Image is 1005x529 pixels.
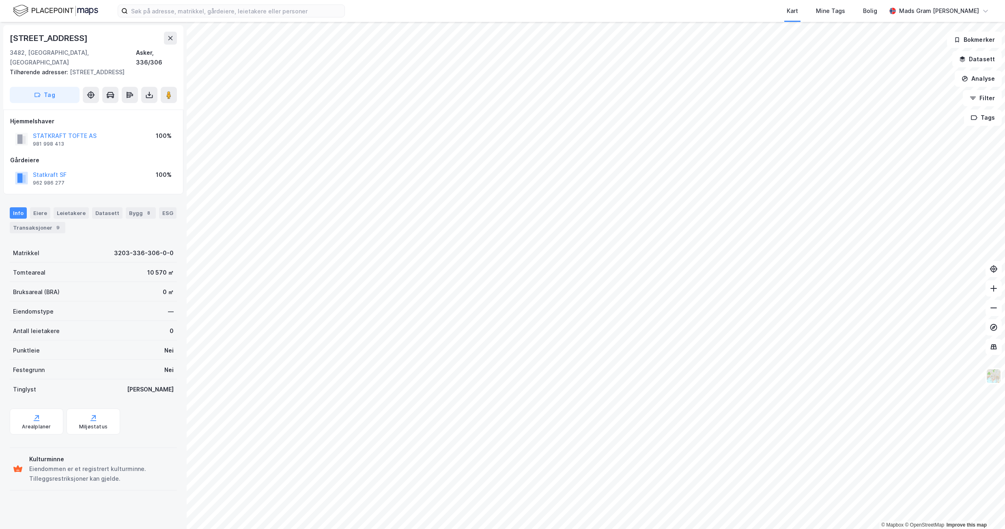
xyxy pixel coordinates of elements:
div: Arealplaner [22,424,51,430]
div: Matrikkel [13,248,39,258]
div: 3203-336-306-0-0 [114,248,174,258]
div: [STREET_ADDRESS] [10,32,89,45]
div: Hjemmelshaver [10,116,176,126]
div: Nei [164,365,174,375]
div: 100% [156,170,172,180]
button: Tag [10,87,80,103]
div: Nei [164,346,174,355]
div: Eiere [30,207,50,219]
div: [PERSON_NAME] [127,385,174,394]
div: Info [10,207,27,219]
div: 8 [144,209,153,217]
div: Eiendomstype [13,307,54,316]
div: Mads Gram [PERSON_NAME] [899,6,979,16]
div: Festegrunn [13,365,45,375]
iframe: Chat Widget [964,490,1005,529]
a: OpenStreetMap [905,522,944,528]
button: Filter [963,90,1002,106]
div: Tinglyst [13,385,36,394]
div: Kontrollprogram for chat [964,490,1005,529]
div: Bruksareal (BRA) [13,287,60,297]
div: ESG [159,207,176,219]
div: 962 986 277 [33,180,65,186]
div: Datasett [92,207,123,219]
div: Tomteareal [13,268,45,277]
div: Antall leietakere [13,326,60,336]
div: Kart [787,6,798,16]
div: Miljøstatus [79,424,108,430]
div: Gårdeiere [10,155,176,165]
div: Mine Tags [816,6,845,16]
div: Transaksjoner [10,222,65,233]
div: 10 570 ㎡ [147,268,174,277]
a: Mapbox [881,522,904,528]
div: 981 998 413 [33,141,64,147]
span: Tilhørende adresser: [10,69,70,75]
button: Analyse [955,71,1002,87]
div: 0 [170,326,174,336]
div: 9 [54,224,62,232]
img: Z [986,368,1001,384]
div: Punktleie [13,346,40,355]
button: Bokmerker [947,32,1002,48]
div: Bolig [863,6,877,16]
button: Datasett [952,51,1002,67]
div: [STREET_ADDRESS] [10,67,170,77]
div: Eiendommen er et registrert kulturminne. Tilleggsrestriksjoner kan gjelde. [29,464,174,484]
div: Bygg [126,207,156,219]
div: 0 ㎡ [163,287,174,297]
div: Asker, 336/306 [136,48,177,67]
div: — [168,307,174,316]
input: Søk på adresse, matrikkel, gårdeiere, leietakere eller personer [128,5,344,17]
div: Kulturminne [29,454,174,464]
img: logo.f888ab2527a4732fd821a326f86c7f29.svg [13,4,98,18]
div: 3482, [GEOGRAPHIC_DATA], [GEOGRAPHIC_DATA] [10,48,136,67]
div: Leietakere [54,207,89,219]
a: Improve this map [947,522,987,528]
button: Tags [964,110,1002,126]
div: 100% [156,131,172,141]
